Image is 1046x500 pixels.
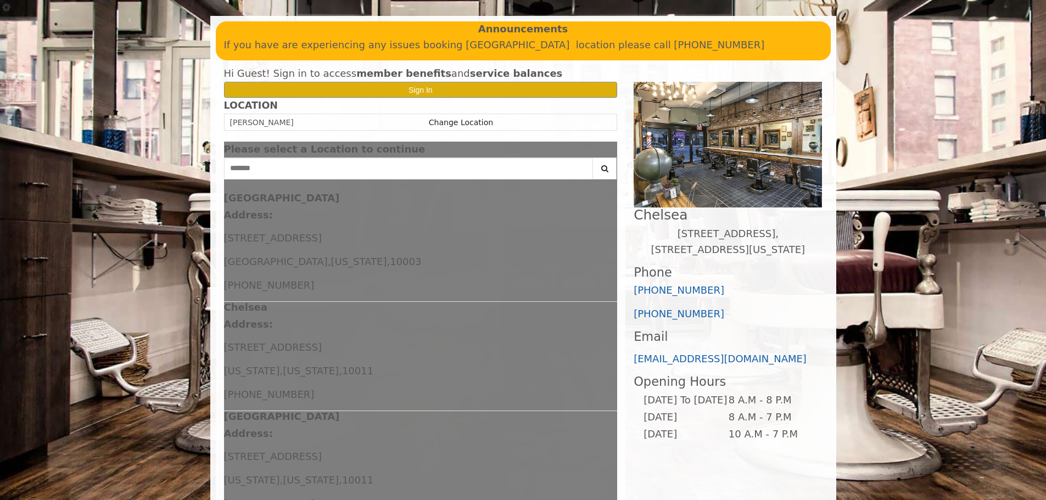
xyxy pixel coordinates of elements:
[224,256,328,267] span: [GEOGRAPHIC_DATA]
[224,158,618,185] div: Center Select
[342,365,373,377] span: 10011
[643,409,728,426] td: [DATE]
[224,365,280,377] span: [US_STATE]
[634,284,724,296] a: [PHONE_NUMBER]
[224,474,280,486] span: [US_STATE]
[224,192,340,204] b: [GEOGRAPHIC_DATA]
[634,375,822,389] h3: Opening Hours
[283,474,339,486] span: [US_STATE]
[429,118,493,127] a: Change Location
[634,353,807,364] a: [EMAIL_ADDRESS][DOMAIN_NAME]
[279,365,283,377] span: ,
[634,308,724,319] a: [PHONE_NUMBER]
[342,474,373,486] span: 10011
[728,426,813,443] td: 10 A.M - 7 P.M
[339,474,342,486] span: ,
[224,209,273,221] b: Address:
[224,451,322,462] span: [STREET_ADDRESS]
[283,365,339,377] span: [US_STATE]
[339,365,342,377] span: ,
[224,411,340,422] b: [GEOGRAPHIC_DATA]
[390,256,421,267] span: 10003
[634,266,822,279] h3: Phone
[634,226,822,258] p: [STREET_ADDRESS],[STREET_ADDRESS][US_STATE]
[224,279,315,291] span: [PHONE_NUMBER]
[601,146,617,153] button: close dialog
[356,68,451,79] b: member benefits
[279,474,283,486] span: ,
[224,428,273,439] b: Address:
[224,82,618,98] button: Sign In
[328,256,331,267] span: ,
[224,100,278,111] b: LOCATION
[470,68,563,79] b: service balances
[643,426,728,443] td: [DATE]
[224,232,322,244] span: [STREET_ADDRESS]
[224,143,426,155] span: Please select a Location to continue
[224,389,315,400] span: [PHONE_NUMBER]
[224,301,267,313] b: Chelsea
[224,66,618,82] div: Hi Guest! Sign in to access and
[728,409,813,426] td: 8 A.M - 7 P.M
[634,330,822,344] h3: Email
[634,207,822,222] h2: Chelsea
[728,392,813,409] td: 8 A.M - 8 P.M
[598,165,611,172] i: Search button
[643,392,728,409] td: [DATE] To [DATE]
[230,118,294,127] span: [PERSON_NAME]
[224,341,322,353] span: [STREET_ADDRESS]
[224,158,594,179] input: Search Center
[387,256,390,267] span: ,
[224,37,823,53] p: If you have are experiencing any issues booking [GEOGRAPHIC_DATA] location please call [PHONE_NUM...
[331,256,387,267] span: [US_STATE]
[478,21,568,37] b: Announcements
[224,318,273,330] b: Address:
